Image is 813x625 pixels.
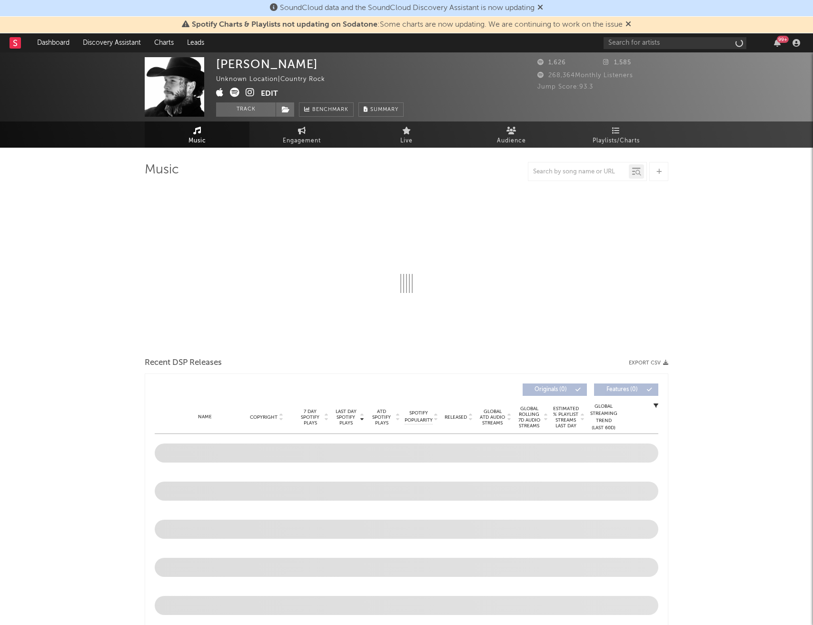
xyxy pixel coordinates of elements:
[553,406,579,429] span: Estimated % Playlist Streams Last Day
[216,102,276,117] button: Track
[537,4,543,12] span: Dismiss
[299,102,354,117] a: Benchmark
[537,60,566,66] span: 1,626
[369,409,394,426] span: ATD Spotify Plays
[594,383,658,396] button: Features(0)
[589,403,618,432] div: Global Streaming Trend (Last 60D)
[312,104,348,116] span: Benchmark
[148,33,180,52] a: Charts
[445,414,467,420] span: Released
[297,409,323,426] span: 7 Day Spotify Plays
[216,74,336,85] div: Unknown Location | Country Rock
[261,88,278,100] button: Edit
[497,135,526,147] span: Audience
[354,121,459,148] a: Live
[629,360,668,366] button: Export CSV
[174,413,236,421] div: Name
[600,387,644,393] span: Features ( 0 )
[250,414,278,420] span: Copyright
[192,21,377,29] span: Spotify Charts & Playlists not updating on Sodatone
[333,409,358,426] span: Last Day Spotify Plays
[370,107,398,112] span: Summary
[537,84,593,90] span: Jump Score: 93.3
[603,60,631,66] span: 1,585
[604,37,746,49] input: Search for artists
[145,121,249,148] a: Music
[593,135,640,147] span: Playlists/Charts
[188,135,206,147] span: Music
[30,33,76,52] a: Dashboard
[479,409,506,426] span: Global ATD Audio Streams
[280,4,535,12] span: SoundCloud data and the SoundCloud Discovery Assistant is now updating
[774,39,781,47] button: 99+
[405,410,433,424] span: Spotify Popularity
[400,135,413,147] span: Live
[459,121,564,148] a: Audience
[145,357,222,369] span: Recent DSP Releases
[180,33,211,52] a: Leads
[283,135,321,147] span: Engagement
[192,21,623,29] span: : Some charts are now updating. We are continuing to work on the issue
[564,121,668,148] a: Playlists/Charts
[76,33,148,52] a: Discovery Assistant
[625,21,631,29] span: Dismiss
[249,121,354,148] a: Engagement
[529,387,573,393] span: Originals ( 0 )
[516,406,542,429] span: Global Rolling 7D Audio Streams
[537,72,633,79] span: 268,364 Monthly Listeners
[528,168,629,176] input: Search by song name or URL
[523,383,587,396] button: Originals(0)
[777,36,789,43] div: 99 +
[216,57,318,71] div: [PERSON_NAME]
[358,102,404,117] button: Summary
